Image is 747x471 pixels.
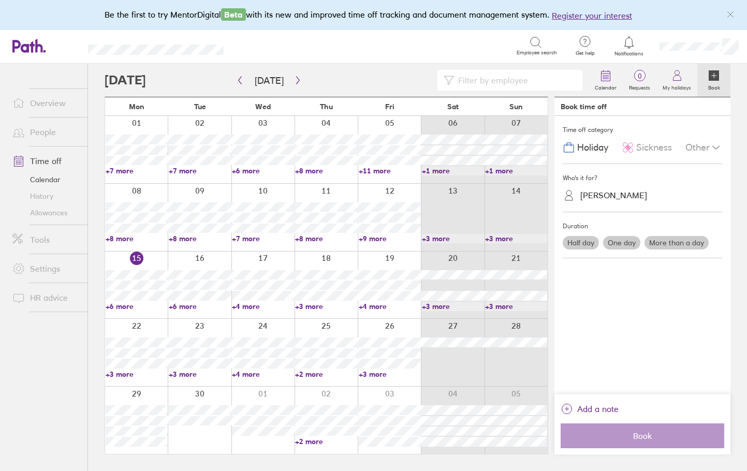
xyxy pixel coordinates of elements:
a: Tools [4,229,87,250]
div: Time off category [563,122,722,138]
div: Be the first to try MentorDigital with its new and improved time off tracking and document manage... [105,8,642,22]
a: +3 more [106,370,168,379]
span: Fri [385,102,394,111]
a: 0Requests [623,64,656,97]
a: +4 more [359,302,421,311]
a: +9 more [359,234,421,243]
a: History [4,188,87,204]
div: Duration [563,218,722,234]
a: Settings [4,258,87,279]
label: Calendar [589,82,623,91]
label: Requests [623,82,656,91]
a: +3 more [485,302,547,311]
div: [PERSON_NAME] [580,190,647,200]
div: Search [252,41,278,50]
a: +4 more [232,370,294,379]
a: +4 more [232,302,294,311]
span: Tue [194,102,206,111]
label: Half day [563,236,599,249]
label: One day [603,236,640,249]
button: Add a note [561,401,619,417]
span: Book [568,431,717,440]
a: Book [697,64,730,97]
a: +3 more [422,302,484,311]
a: +6 more [169,302,231,311]
a: +8 more [106,234,168,243]
span: Add a note [577,401,619,417]
a: My holidays [656,64,697,97]
a: +8 more [295,166,357,175]
a: +11 more [359,166,421,175]
a: +7 more [106,166,168,175]
span: Mon [129,102,144,111]
a: +1 more [485,166,547,175]
label: More than a day [645,236,709,249]
a: +1 more [422,166,484,175]
a: +6 more [232,166,294,175]
a: Overview [4,93,87,113]
a: +2 more [295,437,357,446]
button: [DATE] [246,72,292,89]
button: Register your interest [552,9,632,22]
span: Thu [320,102,333,111]
a: Time off [4,151,87,171]
a: Allowances [4,204,87,221]
span: Get help [568,50,602,56]
span: Holiday [577,142,608,153]
span: 0 [623,72,656,80]
a: +3 more [295,302,357,311]
a: People [4,122,87,142]
span: Beta [221,8,246,21]
span: Notifications [612,51,646,57]
div: Other [685,138,722,157]
input: Filter by employee [454,70,577,90]
span: Sat [447,102,459,111]
a: HR advice [4,287,87,308]
a: +2 more [295,370,357,379]
a: +7 more [169,166,231,175]
span: Wed [255,102,271,111]
div: Book time off [561,102,607,111]
a: +3 more [422,234,484,243]
a: +6 more [106,302,168,311]
a: Calendar [589,64,623,97]
a: +3 more [485,234,547,243]
span: Sun [509,102,523,111]
span: Employee search [517,50,557,56]
label: Book [702,82,726,91]
a: +3 more [359,370,421,379]
div: Who's it for? [563,170,722,186]
a: +7 more [232,234,294,243]
button: Book [561,423,724,448]
span: Sickness [636,142,672,153]
a: Calendar [4,171,87,188]
a: +3 more [169,370,231,379]
a: +8 more [169,234,231,243]
a: +8 more [295,234,357,243]
a: Notifications [612,35,646,57]
label: My holidays [656,82,697,91]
